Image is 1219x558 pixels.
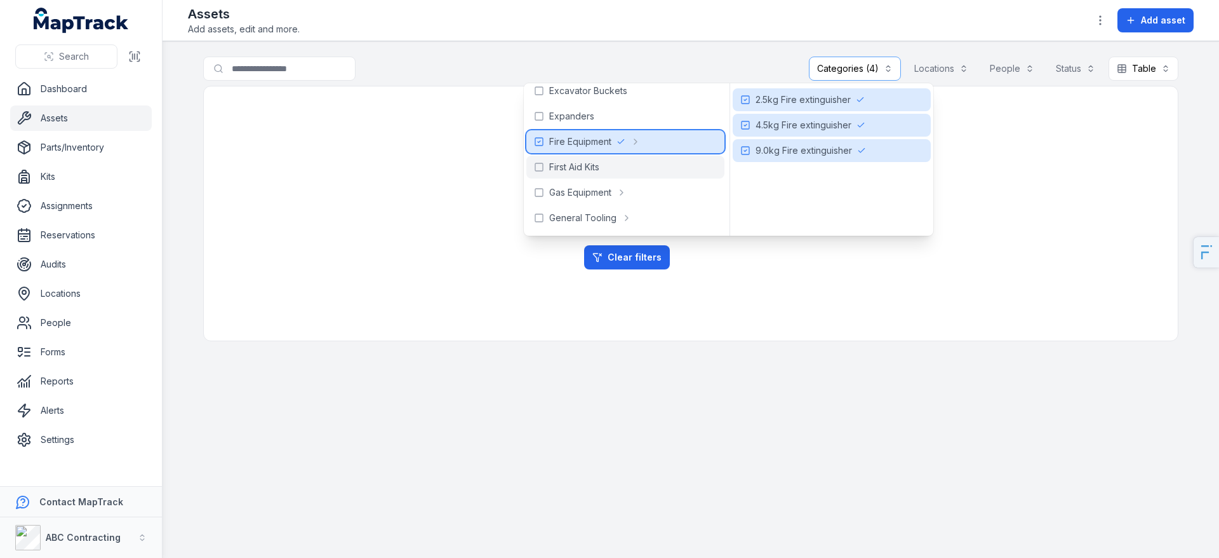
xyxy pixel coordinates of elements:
[1141,14,1185,27] span: Add asset
[10,398,152,423] a: Alerts
[188,5,300,23] h2: Assets
[809,57,901,81] button: Categories (4)
[10,76,152,102] a: Dashboard
[982,57,1042,81] button: People
[15,44,117,69] button: Search
[10,105,152,131] a: Assets
[584,245,670,269] a: Clear filters
[188,23,300,36] span: Add assets, edit and more.
[549,85,627,97] span: Excavator Buckets
[756,144,852,157] span: 9.0kg Fire extinguisher
[549,212,616,224] span: General Tooling
[10,281,152,306] a: Locations
[549,110,594,123] span: Expanders
[10,427,152,453] a: Settings
[10,135,152,160] a: Parts/Inventory
[10,164,152,189] a: Kits
[1109,57,1178,81] button: Table
[549,135,611,148] span: Fire Equipment
[906,57,976,81] button: Locations
[549,186,611,199] span: Gas Equipment
[46,532,121,543] strong: ABC Contracting
[756,119,851,132] span: 4.5kg Fire extinguisher
[10,193,152,219] a: Assignments
[10,339,152,365] a: Forms
[1048,57,1103,81] button: Status
[756,93,851,106] span: 2.5kg Fire extinguisher
[549,161,599,174] span: First Aid Kits
[39,496,123,507] strong: Contact MapTrack
[10,222,152,248] a: Reservations
[10,252,152,277] a: Audits
[10,310,152,336] a: People
[34,8,129,33] a: MapTrack
[1117,8,1194,32] button: Add asset
[10,369,152,394] a: Reports
[59,50,89,63] span: Search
